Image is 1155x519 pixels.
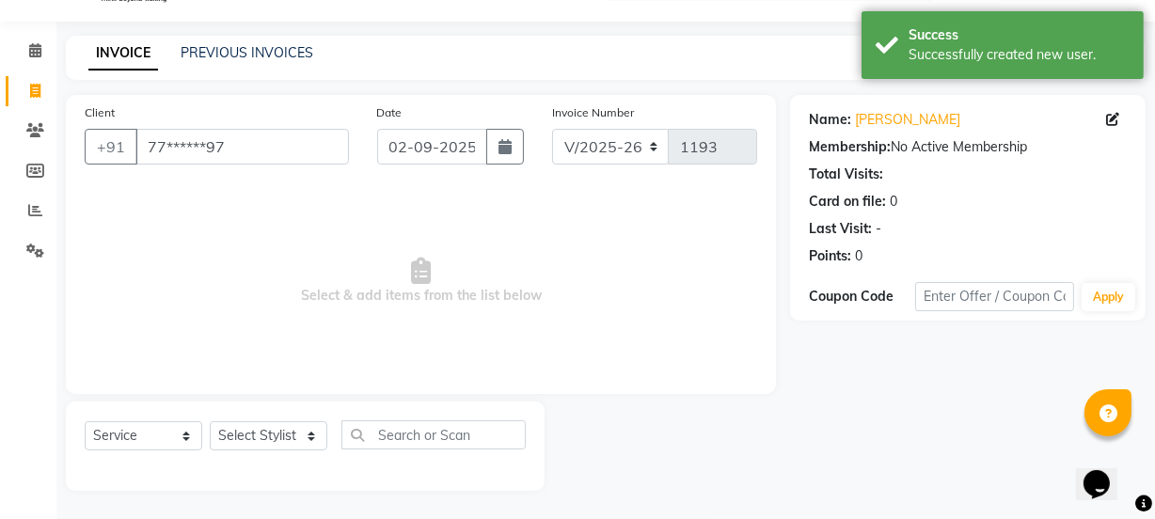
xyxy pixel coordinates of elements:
button: +91 [85,129,137,165]
div: Coupon Code [809,287,915,307]
input: Search by Name/Mobile/Email/Code [135,129,349,165]
div: Membership: [809,137,891,157]
div: Success [909,25,1130,45]
span: Select & add items from the list below [85,187,757,375]
label: Date [377,104,403,121]
input: Search or Scan [341,420,526,449]
a: PREVIOUS INVOICES [181,44,313,61]
iframe: chat widget [1076,444,1136,500]
div: 0 [890,192,897,212]
div: No Active Membership [809,137,1127,157]
div: 0 [855,246,862,266]
div: Card on file: [809,192,886,212]
input: Enter Offer / Coupon Code [915,282,1074,311]
div: Name: [809,110,851,130]
a: [PERSON_NAME] [855,110,960,130]
label: Invoice Number [552,104,634,121]
button: Apply [1082,283,1135,311]
div: Points: [809,246,851,266]
a: INVOICE [88,37,158,71]
div: Total Visits: [809,165,883,184]
div: - [876,219,881,239]
div: Successfully created new user. [909,45,1130,65]
label: Client [85,104,115,121]
div: Last Visit: [809,219,872,239]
